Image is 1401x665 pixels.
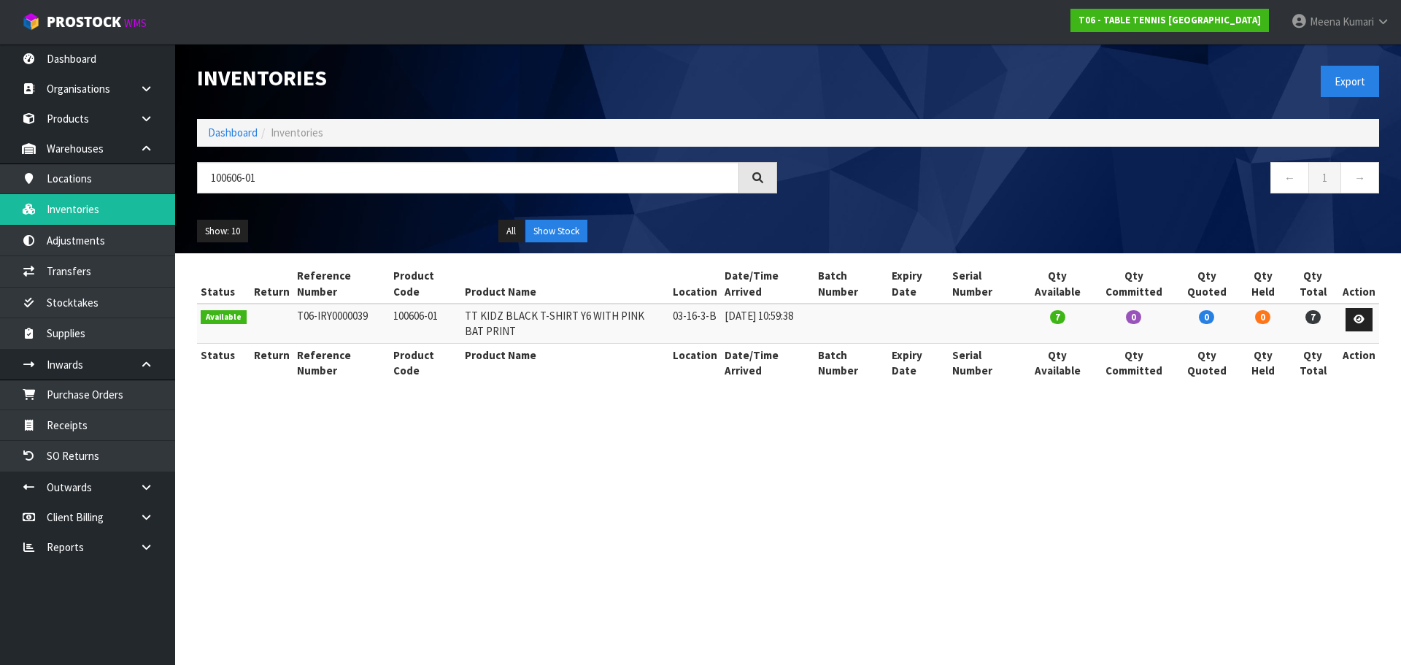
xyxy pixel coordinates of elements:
th: Status [197,343,250,382]
th: Date/Time Arrived [721,264,815,304]
button: Show Stock [525,220,587,243]
td: T06-IRY0000039 [293,304,390,343]
th: Batch Number [814,264,888,304]
th: Qty Held [1239,343,1287,382]
a: → [1340,162,1379,193]
td: TT KIDZ BLACK T-SHIRT Y6 WITH PINK BAT PRINT [461,304,668,343]
th: Reference Number [293,264,390,304]
img: cube-alt.png [22,12,40,31]
th: Product Name [461,343,668,382]
a: T06 - TABLE TENNIS [GEOGRAPHIC_DATA] [1070,9,1269,32]
td: 100606-01 [390,304,461,343]
th: Product Name [461,264,668,304]
small: WMS [124,16,147,30]
td: 03-16-3-B [669,304,721,343]
th: Qty Committed [1093,343,1175,382]
span: Meena [1310,15,1340,28]
th: Action [1339,343,1379,382]
span: 0 [1199,310,1214,324]
nav: Page navigation [799,162,1379,198]
th: Location [669,343,721,382]
th: Location [669,264,721,304]
th: Qty Committed [1093,264,1175,304]
th: Qty Held [1239,264,1287,304]
th: Return [250,264,293,304]
th: Action [1339,264,1379,304]
th: Product Code [390,264,461,304]
th: Product Code [390,343,461,382]
span: Kumari [1343,15,1374,28]
th: Reference Number [293,343,390,382]
th: Expiry Date [888,264,949,304]
th: Qty Quoted [1175,343,1239,382]
th: Date/Time Arrived [721,343,815,382]
h1: Inventories [197,66,777,90]
th: Qty Available [1022,343,1092,382]
td: [DATE] 10:59:38 [721,304,815,343]
span: Inventories [271,126,323,139]
span: 7 [1050,310,1065,324]
th: Qty Available [1022,264,1092,304]
strong: T06 - TABLE TENNIS [GEOGRAPHIC_DATA] [1078,14,1261,26]
a: 1 [1308,162,1341,193]
th: Serial Number [949,343,1022,382]
span: 0 [1126,310,1141,324]
button: Show: 10 [197,220,248,243]
span: 7 [1305,310,1321,324]
a: Dashboard [208,126,258,139]
th: Batch Number [814,343,888,382]
th: Expiry Date [888,343,949,382]
th: Return [250,343,293,382]
span: 0 [1255,310,1270,324]
button: Export [1321,66,1379,97]
span: ProStock [47,12,121,31]
input: Search inventories [197,162,739,193]
th: Status [197,264,250,304]
th: Serial Number [949,264,1022,304]
th: Qty Quoted [1175,264,1239,304]
span: Available [201,310,247,325]
th: Qty Total [1287,343,1339,382]
button: All [498,220,524,243]
th: Qty Total [1287,264,1339,304]
a: ← [1270,162,1309,193]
